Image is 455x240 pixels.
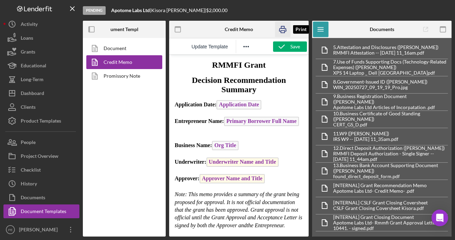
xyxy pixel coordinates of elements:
button: Product Templates [3,114,79,128]
div: Document Templates [21,204,66,220]
b: Credit Memo [225,27,253,32]
button: Grants [3,45,79,59]
div: [INTERNAL] Grant Recommendation Memo [333,183,427,188]
a: Promissory Note [86,69,159,83]
button: History [3,177,79,191]
span: Update Template [192,44,228,49]
div: Project Overview [21,149,58,165]
div: Documents [21,191,45,206]
div: Apotome Labs Ltd- Rmmfi Grant Approval Letter- G-10441. - signed.pdf [333,220,448,231]
div: IRS W9 -- [DATE] 11_35am.pdf [333,136,398,142]
div: People [21,135,36,151]
div: 13. Business Bank Account Supporting Document ([PERSON_NAME]) [333,163,448,174]
div: CERT_GS_D.pdf [333,122,448,127]
div: RMMFI Attestation -- [DATE] 11_16am.pdf [333,50,438,56]
button: Project Overview [3,149,79,163]
div: 8. Government-Issued ID ([PERSON_NAME]) [333,79,427,85]
text: PE [8,228,13,232]
a: Document [86,41,159,55]
div: Educational [21,59,46,74]
button: People [3,135,79,149]
button: PE[PERSON_NAME] [3,223,79,237]
button: Save [273,41,307,52]
div: 12. Direct Deposit Authorization ([PERSON_NAME]) [333,145,448,151]
button: Loans [3,31,79,45]
div: [INTERNAL] Grant Closing Document [333,214,448,220]
div: Kisora [PERSON_NAME] | [151,8,206,13]
div: XPS 14 Laptop _ Dell [GEOGRAPHIC_DATA]pdf [333,70,448,76]
div: Checklist [21,163,41,179]
b: Apotome Labs Ltd [111,7,150,13]
div: Save [290,41,300,52]
div: Pending [83,6,106,15]
button: Dashboard [3,86,79,100]
div: 11. W9 ([PERSON_NAME]) [333,131,398,136]
div: Open Intercom Messenger [432,210,448,226]
div: Apotome Labs Ltd Articles of Incorpatation .pdf [333,105,448,110]
button: Documents [3,191,79,204]
div: | [111,8,151,13]
iframe: Rich Text Area [169,55,309,237]
div: 9. Business Registration Document ([PERSON_NAME]) [333,94,448,105]
div: [PERSON_NAME] [17,223,62,238]
div: History [21,177,37,192]
button: Long-Term [3,73,79,86]
a: Credit Memo [86,55,159,69]
div: Grants [21,45,35,60]
div: Activity [21,17,38,33]
div: Product Templates [21,114,61,129]
button: Checklist [3,163,79,177]
b: Document Templates [102,27,147,32]
button: Clients [3,100,79,114]
div: 7. Use of Funds Supporting Docs (Technology-Related Expenses) ([PERSON_NAME]) [333,59,448,70]
div: Loans [21,31,33,47]
b: Documents [370,27,394,32]
div: Apotome Labs Ltd- Credit Memo- .pdf [333,188,427,194]
div: 5. Attestation and Disclosures ([PERSON_NAME]) [333,45,438,50]
button: Reset the template to the current product template value [188,42,231,51]
div: found_direct_deposit_form.pdf [333,174,448,179]
div: CSLF Grant Closing Coversheet Kisora.pdf [333,205,428,211]
button: Activity [3,17,79,31]
div: Clients [21,100,36,116]
div: RMMFI Deposit Authorization - Single Signer -- [DATE] 11_44am.pdf [333,151,448,162]
button: Reveal or hide additional toolbar items [240,42,252,51]
div: Long-Term [21,73,43,88]
button: Document Templates [3,204,79,218]
div: 10. Business Certificate of Good Standing ([PERSON_NAME]) [333,111,448,122]
button: Educational [3,59,79,73]
span: Grant Details [46,181,94,190]
div: $2,000.00 [206,8,230,13]
div: [INTERNAL] CSLF Grant Closing Coversheet [333,200,428,205]
div: Dashboard [21,86,44,102]
div: WIN_20250727_09_19_19_Pro.jpg [333,85,427,90]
